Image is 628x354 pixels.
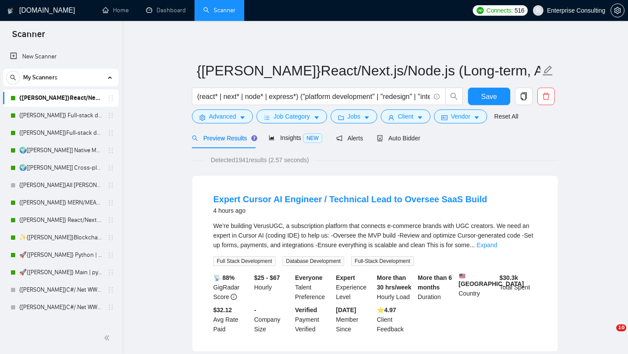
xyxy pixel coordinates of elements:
[334,305,375,334] div: Member Since
[19,107,102,124] a: {[PERSON_NAME]} Full-stack devs WW - pain point
[107,252,114,259] span: holder
[364,114,370,121] span: caret-down
[446,92,462,100] span: search
[314,114,320,121] span: caret-down
[19,142,102,159] a: 🌍[[PERSON_NAME]] Native Mobile WW
[377,135,383,141] span: robot
[459,273,524,287] b: [GEOGRAPHIC_DATA]
[283,256,344,266] span: Database Development
[611,7,625,14] a: setting
[197,91,430,102] input: Search Freelance Jobs...
[377,306,396,313] b: ⭐️ 4.97
[253,305,294,334] div: Company Size
[535,7,541,14] span: user
[213,205,487,216] div: 4 hours ago
[213,274,235,281] b: 📡 88%
[107,129,114,136] span: holder
[19,194,102,211] a: {[PERSON_NAME]} MERN/MEAN (Enterprise & SaaS)
[254,274,280,281] b: $25 - $67
[253,273,294,302] div: Hourly
[239,114,246,121] span: caret-down
[205,155,315,165] span: Detected 1941 results (2.57 seconds)
[351,256,413,266] span: Full-Stack Development
[457,273,498,302] div: Country
[338,114,344,121] span: folder
[377,135,420,142] span: Auto Bidder
[336,135,363,142] span: Alerts
[434,94,440,99] span: info-circle
[336,306,356,313] b: [DATE]
[616,324,626,331] span: 10
[107,199,114,206] span: holder
[375,273,416,302] div: Hourly Load
[19,89,102,107] a: {[PERSON_NAME]}React/Next.js/Node.js (Long-term, All Niches)
[269,134,322,141] span: Insights
[107,321,114,328] span: holder
[451,112,470,121] span: Vendor
[197,60,540,82] input: Scanner name...
[199,114,205,121] span: setting
[611,7,624,14] span: setting
[7,75,20,81] span: search
[515,92,532,100] span: copy
[481,91,497,102] span: Save
[264,114,270,121] span: bars
[269,135,275,141] span: area-chart
[107,286,114,293] span: holder
[107,95,114,102] span: holder
[19,211,102,229] a: {[PERSON_NAME]} React/Next.js/Node.js (Long-term, All Niches)
[250,134,258,142] div: Tooltip anchor
[107,147,114,154] span: holder
[212,305,253,334] div: Avg Rate Paid
[348,112,361,121] span: Jobs
[212,273,253,302] div: GigRadar Score
[107,182,114,189] span: holder
[107,234,114,241] span: holder
[538,92,554,100] span: delete
[303,133,322,143] span: NEW
[107,164,114,171] span: holder
[477,7,484,14] img: upwork-logo.png
[494,112,518,121] a: Reset All
[107,269,114,276] span: holder
[213,221,537,250] div: We’re building VerusUGC, a subscription platform that connects e-commerce brands with UGC creator...
[417,114,423,121] span: caret-down
[331,109,378,123] button: folderJobscaret-down
[459,273,465,279] img: 🇺🇸
[19,281,102,299] a: {[PERSON_NAME]}C#/.Net WW - best match
[598,324,619,345] iframe: Intercom live chat
[107,304,114,311] span: holder
[375,305,416,334] div: Client Feedback
[231,294,237,300] span: info-circle
[213,306,232,313] b: $32.12
[542,65,553,76] span: edit
[19,316,102,334] a: {[PERSON_NAME]}C#/.Net WW - best match (<1 month)
[192,109,253,123] button: settingAdvancedcaret-down
[295,306,317,313] b: Verified
[254,306,256,313] b: -
[5,28,52,46] span: Scanner
[19,177,102,194] a: {[PERSON_NAME]}All [PERSON_NAME] - web [НАДО ПЕРЕДЕЛАТЬ]
[294,273,334,302] div: Talent Preference
[537,88,555,105] button: delete
[499,274,518,281] b: $ 30.3k
[213,256,276,266] span: Full Stack Development
[486,6,512,15] span: Connects:
[418,274,452,291] b: More than 6 months
[295,274,323,281] b: Everyone
[209,112,236,121] span: Advanced
[6,71,20,85] button: search
[104,334,113,342] span: double-left
[3,48,119,65] li: New Scanner
[477,242,497,248] a: Expand
[468,88,510,105] button: Save
[23,69,58,86] span: My Scanners
[515,6,524,15] span: 516
[441,114,447,121] span: idcard
[388,114,394,121] span: user
[102,7,129,14] a: homeHome
[470,242,475,248] span: ...
[192,135,255,142] span: Preview Results
[498,273,539,302] div: Total Spent
[515,88,532,105] button: copy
